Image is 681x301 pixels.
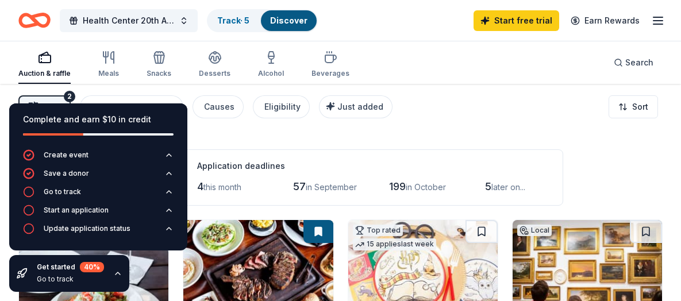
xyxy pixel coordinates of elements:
span: in September [306,182,357,192]
span: 57 [293,180,306,192]
a: Discover [270,16,307,25]
div: Auction & raffle [18,69,71,78]
button: Create event [23,149,174,168]
button: Eligibility [253,95,310,118]
div: Complete and earn $10 in credit [23,113,174,126]
span: Health Center 20th Anniversary Gala & Fundraiser [83,14,175,28]
button: Desserts [199,46,230,84]
button: Go to track [23,186,174,204]
div: Meals [98,69,119,78]
span: Just added [337,102,383,111]
div: Start an application [44,206,109,215]
span: 5 [485,180,491,192]
a: Track· 5 [217,16,249,25]
span: 199 [389,180,406,192]
button: Snacks [147,46,171,84]
button: Search [605,51,663,74]
span: later on... [491,182,525,192]
button: Causes [193,95,244,118]
div: Alcohol [258,69,284,78]
div: Local [517,225,552,236]
button: Sort [609,95,658,118]
a: Earn Rewards [564,10,647,31]
button: Auction & raffle [18,46,71,84]
div: Desserts [199,69,230,78]
button: Health Center 20th Anniversary Gala & Fundraiser [60,9,198,32]
button: Start an application [23,204,174,223]
div: Save a donor [44,169,89,178]
div: 40 % [80,262,104,272]
div: Go to track [37,275,104,284]
span: in October [406,182,446,192]
span: this month [203,182,241,192]
button: Save a donor [23,168,174,186]
div: Eligibility [264,100,301,114]
div: Snacks [147,69,171,78]
span: Sort [632,100,648,114]
div: Go to track [44,187,81,196]
button: Just added [319,95,393,118]
a: Home [18,7,51,34]
button: Track· 5Discover [207,9,318,32]
button: Meals [98,46,119,84]
span: 4 [197,180,203,192]
div: Update application status [44,224,130,233]
button: Alcohol [258,46,284,84]
div: Create event [44,150,89,160]
div: Beverages [311,69,349,78]
a: Start free trial [474,10,559,31]
div: 2 [64,91,75,102]
div: Causes [204,100,234,114]
div: Get started [37,262,104,272]
span: Search [625,56,653,70]
div: Top rated [353,225,403,236]
div: Application deadlines [197,159,549,173]
button: Update application status [23,223,174,241]
div: 15 applies last week [353,238,436,250]
button: Beverages [311,46,349,84]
